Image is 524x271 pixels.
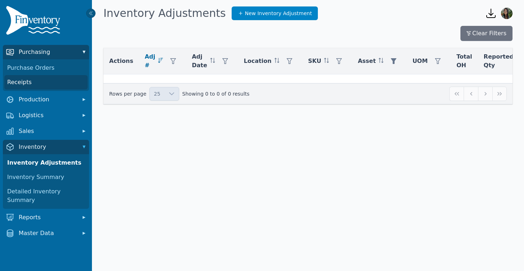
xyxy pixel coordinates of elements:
button: Reports [3,210,89,225]
img: Bethany Monaghan [501,8,513,19]
button: Clear Filters [460,26,513,41]
span: Purchasing [19,48,76,56]
span: Reported Qty [484,52,514,70]
img: Finventory [6,6,63,38]
a: Inventory Adjustments [4,156,88,170]
span: Master Data [19,229,76,238]
button: Sales [3,124,89,138]
span: Logistics [19,111,76,120]
span: Showing 0 to 0 of 0 results [182,90,249,97]
a: Receipts [4,75,88,89]
button: Master Data [3,226,89,240]
h1: Inventory Adjustments [103,7,226,20]
button: Purchasing [3,45,89,59]
button: Inventory [3,140,89,154]
span: SKU [308,57,321,65]
button: Logistics [3,108,89,123]
span: Adj Date [192,52,207,70]
span: UOM [412,57,428,65]
span: Location [244,57,272,65]
a: New Inventory Adjustment [232,6,318,20]
a: Detailed Inventory Summary [4,184,88,207]
span: Production [19,95,76,104]
span: Sales [19,127,76,135]
span: Reports [19,213,76,222]
span: Adj # [145,52,155,70]
span: Actions [109,57,133,65]
a: Purchase Orders [4,61,88,75]
span: Total OH [456,52,472,70]
button: Production [3,92,89,107]
span: Inventory [19,143,76,151]
span: Asset [358,57,376,65]
a: Inventory Summary [4,170,88,184]
span: New Inventory Adjustment [245,10,312,17]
